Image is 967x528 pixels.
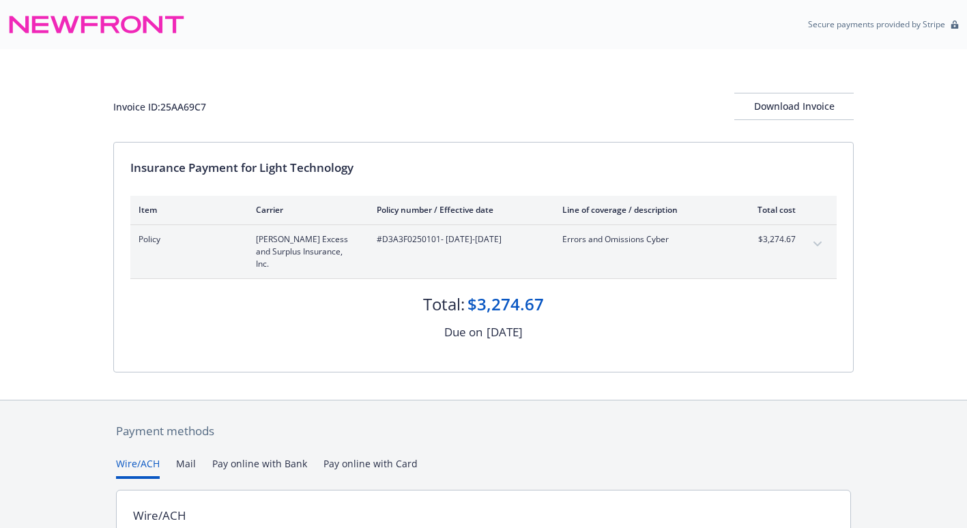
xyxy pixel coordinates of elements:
span: Policy [139,233,234,246]
div: Insurance Payment for Light Technology [130,159,837,177]
button: Mail [176,456,196,479]
div: $3,274.67 [467,293,544,316]
button: Download Invoice [734,93,854,120]
div: Wire/ACH [133,507,186,525]
div: Download Invoice [734,93,854,119]
div: Due on [444,323,482,341]
span: $3,274.67 [745,233,796,246]
div: [DATE] [487,323,523,341]
span: Errors and Omissions Cyber [562,233,723,246]
button: Wire/ACH [116,456,160,479]
div: Item [139,204,234,216]
div: Total: [423,293,465,316]
div: Invoice ID: 25AA69C7 [113,100,206,114]
span: [PERSON_NAME] Excess and Surplus Insurance, Inc. [256,233,355,270]
button: Pay online with Card [323,456,418,479]
div: Line of coverage / description [562,204,723,216]
span: #D3A3F0250101 - [DATE]-[DATE] [377,233,540,246]
div: Policy number / Effective date [377,204,540,216]
p: Secure payments provided by Stripe [808,18,945,30]
div: Payment methods [116,422,851,440]
div: Total cost [745,204,796,216]
div: Policy[PERSON_NAME] Excess and Surplus Insurance, Inc.#D3A3F0250101- [DATE]-[DATE]Errors and Omis... [130,225,837,278]
button: Pay online with Bank [212,456,307,479]
div: Carrier [256,204,355,216]
button: expand content [807,233,828,255]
